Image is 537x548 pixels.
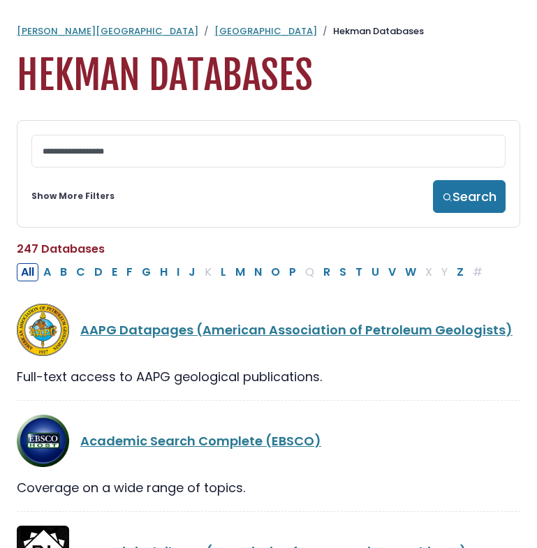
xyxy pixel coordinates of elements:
[433,180,506,213] button: Search
[214,24,317,38] a: [GEOGRAPHIC_DATA]
[267,263,284,281] button: Filter Results O
[317,24,424,38] li: Hekman Databases
[17,262,488,280] div: Alpha-list to filter by first letter of database name
[216,263,230,281] button: Filter Results L
[184,263,200,281] button: Filter Results J
[250,263,266,281] button: Filter Results N
[351,263,367,281] button: Filter Results T
[453,263,468,281] button: Filter Results Z
[17,24,198,38] a: [PERSON_NAME][GEOGRAPHIC_DATA]
[108,263,122,281] button: Filter Results E
[319,263,334,281] button: Filter Results R
[156,263,172,281] button: Filter Results H
[56,263,71,281] button: Filter Results B
[80,432,321,450] a: Academic Search Complete (EBSCO)
[285,263,300,281] button: Filter Results P
[122,263,137,281] button: Filter Results F
[401,263,420,281] button: Filter Results W
[90,263,107,281] button: Filter Results D
[17,478,520,497] div: Coverage on a wide range of topics.
[17,367,520,386] div: Full-text access to AAPG geological publications.
[335,263,351,281] button: Filter Results S
[172,263,184,281] button: Filter Results I
[384,263,400,281] button: Filter Results V
[138,263,155,281] button: Filter Results G
[17,241,105,257] span: 247 Databases
[17,52,520,99] h1: Hekman Databases
[72,263,89,281] button: Filter Results C
[231,263,249,281] button: Filter Results M
[80,321,513,339] a: AAPG Datapages (American Association of Petroleum Geologists)
[17,263,38,281] button: All
[31,190,115,202] a: Show More Filters
[39,263,55,281] button: Filter Results A
[31,135,506,168] input: Search database by title or keyword
[17,24,520,38] nav: breadcrumb
[367,263,383,281] button: Filter Results U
